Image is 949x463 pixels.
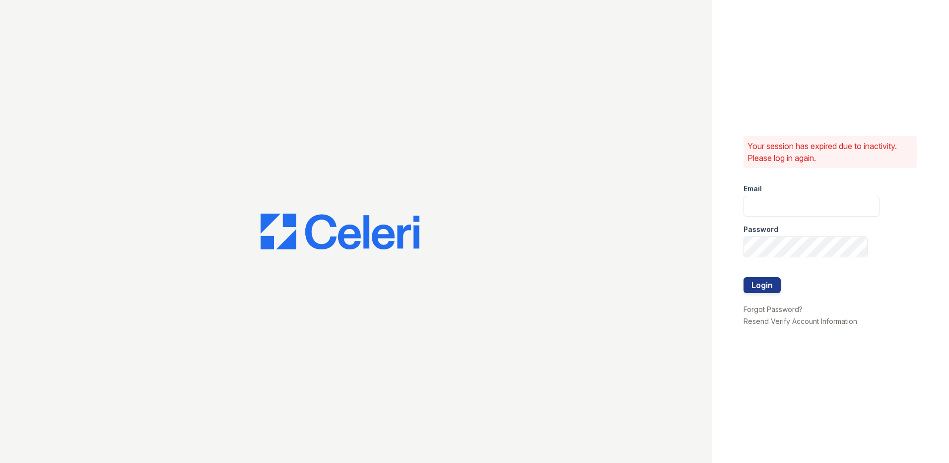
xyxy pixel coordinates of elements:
[744,225,778,234] label: Password
[744,184,762,194] label: Email
[744,277,781,293] button: Login
[261,214,419,249] img: CE_Logo_Blue-a8612792a0a2168367f1c8372b55b34899dd931a85d93a1a3d3e32e68fde9ad4.png
[744,305,803,313] a: Forgot Password?
[744,317,857,325] a: Resend Verify Account Information
[747,140,913,164] p: Your session has expired due to inactivity. Please log in again.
